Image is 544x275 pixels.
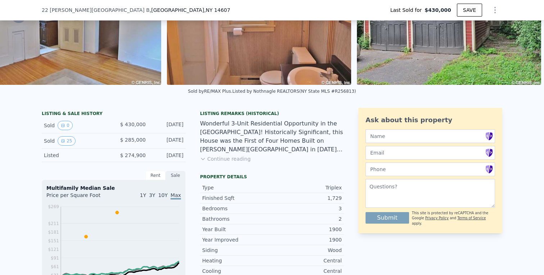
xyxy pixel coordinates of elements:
div: 1900 [272,236,342,243]
div: 3 [272,205,342,212]
span: $ 285,000 [120,137,146,143]
div: Multifamily Median Sale [46,184,181,192]
div: Listed [44,152,108,159]
div: 1,729 [272,194,342,202]
span: Max [171,192,181,200]
tspan: $181 [48,230,59,235]
div: LISTING & SALE HISTORY [42,111,186,118]
div: 2 [272,215,342,223]
div: Ask about this property [366,115,495,125]
div: [DATE] [151,136,183,146]
div: Listed by Nothnagle REALTORS (NY State MLS #R256813) [232,89,356,94]
div: Cooling [202,267,272,275]
span: 1Y [140,192,146,198]
div: Wood [272,247,342,254]
div: Heating [202,257,272,264]
div: Type [202,184,272,191]
div: [DATE] [151,152,183,159]
span: $ 274,900 [120,152,146,158]
span: 22 [PERSON_NAME][GEOGRAPHIC_DATA] B [42,6,150,14]
div: Price per Square Foot [46,192,114,203]
button: SAVE [457,4,482,17]
div: Listing Remarks (Historical) [200,111,344,116]
input: Phone [366,162,495,176]
button: Show Options [488,3,502,17]
div: Property details [200,174,344,180]
div: Year Improved [202,236,272,243]
button: View historical data [58,136,75,146]
tspan: $91 [51,256,59,261]
div: Central [272,267,342,275]
div: Siding [202,247,272,254]
div: Sold by RE/MAX Plus . [188,89,232,94]
button: Submit [366,212,409,224]
div: Sold [44,136,108,146]
div: 1900 [272,226,342,233]
div: This site is protected by reCAPTCHA and the Google and apply. [412,211,495,226]
div: Bedrooms [202,205,272,212]
div: [DATE] [151,121,183,130]
div: Bathrooms [202,215,272,223]
span: 3Y [149,192,155,198]
div: Triplex [272,184,342,191]
div: Sale [166,171,186,180]
a: Privacy Policy [425,216,449,220]
div: Sold [44,121,108,130]
button: View historical data [58,121,73,130]
span: $ 430,000 [120,122,146,127]
tspan: $151 [48,238,59,243]
div: Finished Sqft [202,194,272,202]
div: Central [272,257,342,264]
span: Last Sold for [390,6,425,14]
span: , [GEOGRAPHIC_DATA] [150,6,230,14]
input: Name [366,129,495,143]
div: Rent [145,171,166,180]
tspan: $211 [48,221,59,226]
span: $430,000 [425,6,451,14]
tspan: $61 [51,264,59,269]
input: Email [366,146,495,160]
div: Wonderful 3-Unit Residential Opportunity in the [GEOGRAPHIC_DATA]! Historically Significant, this... [200,119,344,154]
a: Terms of Service [457,216,486,220]
div: Year Built [202,226,272,233]
button: Continue reading [200,155,251,162]
tspan: $121 [48,247,59,252]
tspan: $269 [48,204,59,209]
span: 10Y [158,192,168,198]
span: , NY 14607 [204,7,230,13]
